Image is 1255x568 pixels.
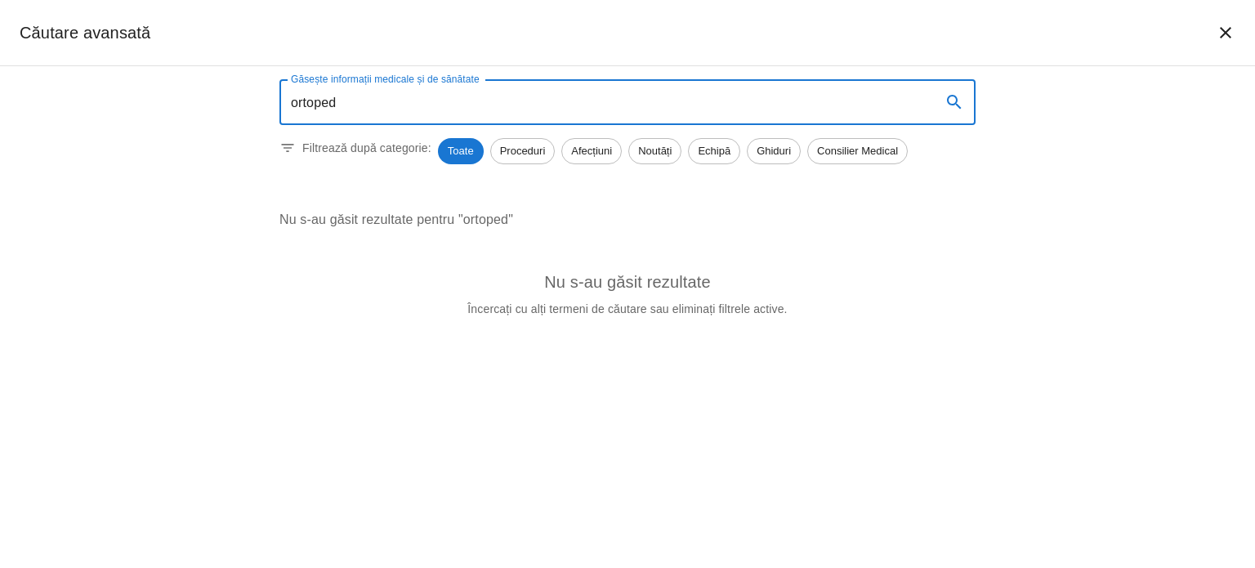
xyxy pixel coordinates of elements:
button: search [935,83,974,122]
div: Noutăți [628,138,681,164]
div: Proceduri [490,138,556,164]
label: Găsește informații medicale și de sănătate [291,72,480,86]
div: Afecțiuni [561,138,622,164]
span: Proceduri [491,143,555,159]
div: Consilier Medical [807,138,908,164]
p: Filtrează după categorie: [302,140,431,156]
span: Afecțiuni [562,143,621,159]
span: Ghiduri [748,143,800,159]
p: Nu s-au găsit rezultate pentru "ortoped" [279,210,976,230]
span: Consilier Medical [808,143,907,159]
button: închide căutarea [1206,13,1245,52]
span: Noutăți [629,143,681,159]
div: Ghiduri [747,138,801,164]
span: Echipă [689,143,739,159]
input: Introduceți un termen pentru căutare... [279,79,928,125]
p: Încercați cu alți termeni de căutare sau eliminați filtrele active. [306,301,949,317]
h6: Nu s-au găsit rezultate [306,269,949,295]
div: Echipă [688,138,740,164]
div: Toate [438,138,484,164]
h2: Căutare avansată [20,20,150,46]
span: Toate [438,143,484,159]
